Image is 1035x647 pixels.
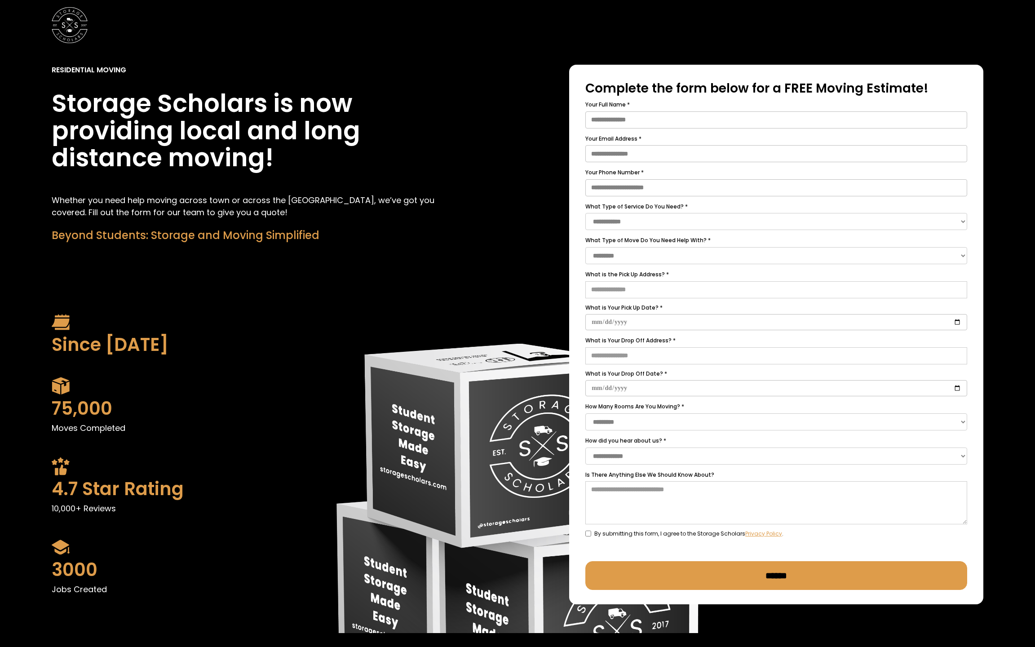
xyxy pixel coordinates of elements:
form: Free Estimate Form [585,100,967,590]
label: What is the Pick Up Address? * [585,270,967,279]
div: 3000 [52,556,466,583]
a: Privacy Policy [745,530,782,537]
label: Is There Anything Else We Should Know About? [585,470,967,480]
div: 4.7 Star Rating [52,475,466,502]
p: Moves Completed [52,422,466,434]
p: 10,000+ Reviews [52,502,466,514]
label: How Many Rooms Are You Moving? * [585,402,967,412]
label: What Type of Move Do You Need Help With? * [585,235,967,245]
div: Residential Moving [52,65,126,75]
h1: Storage Scholars is now providing local and long distance moving! [52,90,466,172]
input: By submitting this form, I agree to the Storage ScholarsPrivacy Policy. [585,531,591,536]
div: Complete the form below for a FREE Moving Estimate! [585,79,967,98]
p: Whether you need help moving across town or across the [GEOGRAPHIC_DATA], we’ve got you covered. ... [52,194,466,218]
label: Your Email Address * [585,134,967,144]
div: Since [DATE] [52,331,466,358]
label: Your Full Name * [585,100,967,110]
div: 75,000 [52,395,466,422]
label: What is Your Drop Off Date? * [585,369,967,379]
label: What Type of Service Do You Need? * [585,202,967,212]
img: Storage Scholars main logo [52,7,88,43]
label: What is Your Drop Off Address? * [585,336,967,346]
label: How did you hear about us? * [585,436,967,446]
span: By submitting this form, I agree to the Storage Scholars . [594,529,783,539]
p: Jobs Created [52,583,466,595]
label: What is Your Pick Up Date? * [585,303,967,313]
div: Beyond Students: Storage and Moving Simplified [52,227,466,244]
label: Your Phone Number * [585,168,967,177]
